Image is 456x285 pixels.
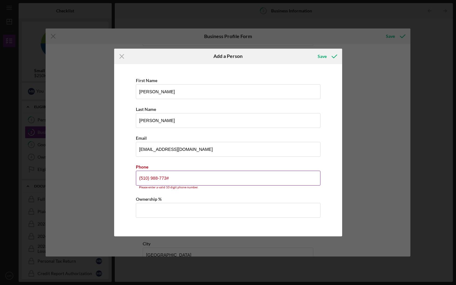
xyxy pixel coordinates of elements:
h6: Add a Person [213,53,243,59]
label: Last Name [136,107,156,112]
button: Save [311,50,342,63]
div: Please enter a valid 10 digit phone number. [136,186,320,189]
label: Email [136,135,147,141]
label: Ownership % [136,196,162,202]
div: Save [318,50,327,63]
label: Phone [136,164,148,169]
label: First Name [136,78,157,83]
